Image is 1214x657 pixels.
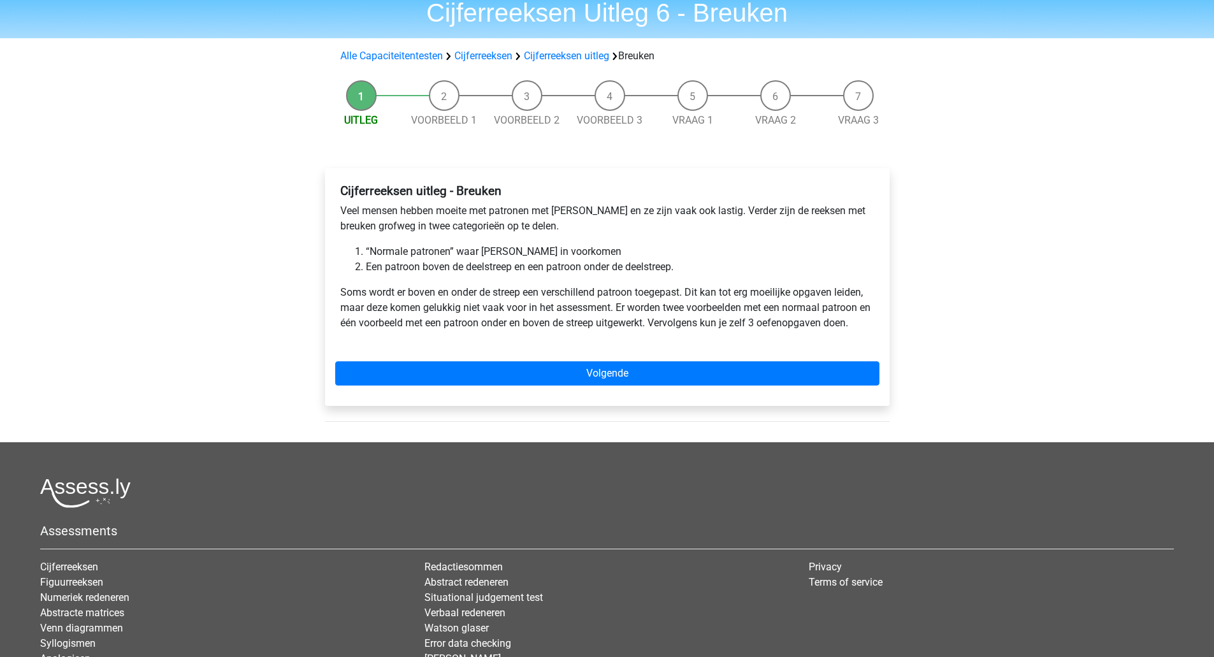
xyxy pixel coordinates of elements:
p: Veel mensen hebben moeite met patronen met [PERSON_NAME] en ze zijn vaak ook lastig. Verder zijn ... [340,203,874,234]
a: Terms of service [809,576,883,588]
a: Voorbeeld 1 [411,114,477,126]
a: Alle Capaciteitentesten [340,50,443,62]
a: Redactiesommen [424,561,503,573]
a: Abstracte matrices [40,607,124,619]
a: Volgende [335,361,879,386]
a: Syllogismen [40,637,96,649]
a: Verbaal redeneren [424,607,505,619]
a: Vraag 3 [838,114,879,126]
li: “Normale patronen” waar [PERSON_NAME] in voorkomen [366,244,874,259]
a: Cijferreeksen [454,50,512,62]
a: Situational judgement test [424,591,543,603]
a: Cijferreeksen uitleg [524,50,609,62]
a: Uitleg [344,114,378,126]
a: Error data checking [424,637,511,649]
b: Cijferreeksen uitleg - Breuken [340,184,502,198]
img: Assessly logo [40,478,131,508]
a: Figuurreeksen [40,576,103,588]
p: Soms wordt er boven en onder de streep een verschillend patroon toegepast. Dit kan tot erg moeili... [340,285,874,331]
h5: Assessments [40,523,1174,538]
a: Vraag 1 [672,114,713,126]
div: Breuken [335,48,879,64]
a: Vraag 2 [755,114,796,126]
a: Venn diagrammen [40,622,123,634]
a: Voorbeeld 3 [577,114,642,126]
a: Privacy [809,561,842,573]
li: Een patroon boven de deelstreep en een patroon onder de deelstreep. [366,259,874,275]
a: Voorbeeld 2 [494,114,560,126]
a: Cijferreeksen [40,561,98,573]
a: Abstract redeneren [424,576,509,588]
a: Watson glaser [424,622,489,634]
a: Numeriek redeneren [40,591,129,603]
